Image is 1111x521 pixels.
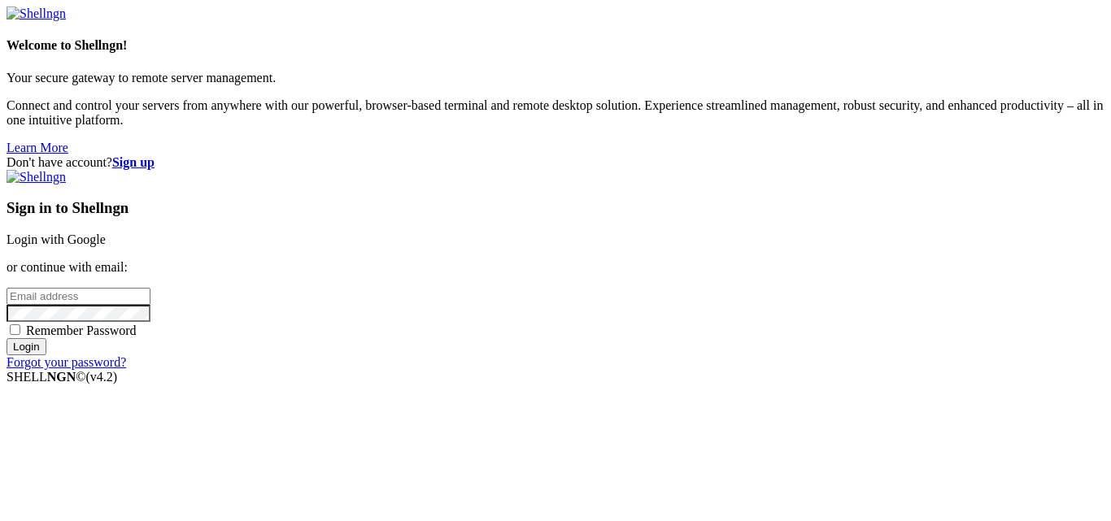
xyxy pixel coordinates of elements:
b: NGN [47,370,76,384]
div: Don't have account? [7,155,1104,170]
img: Shellngn [7,170,66,185]
p: Your secure gateway to remote server management. [7,71,1104,85]
h4: Welcome to Shellngn! [7,38,1104,53]
p: or continue with email: [7,260,1104,275]
input: Email address [7,288,150,305]
span: SHELL © [7,370,117,384]
input: Remember Password [10,324,20,335]
span: 4.2.0 [86,370,118,384]
span: Remember Password [26,323,137,337]
input: Login [7,338,46,355]
a: Sign up [112,155,155,169]
a: Login with Google [7,232,106,246]
p: Connect and control your servers from anywhere with our powerful, browser-based terminal and remo... [7,98,1104,128]
h3: Sign in to Shellngn [7,199,1104,217]
img: Shellngn [7,7,66,21]
a: Learn More [7,141,68,154]
a: Forgot your password? [7,355,126,369]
